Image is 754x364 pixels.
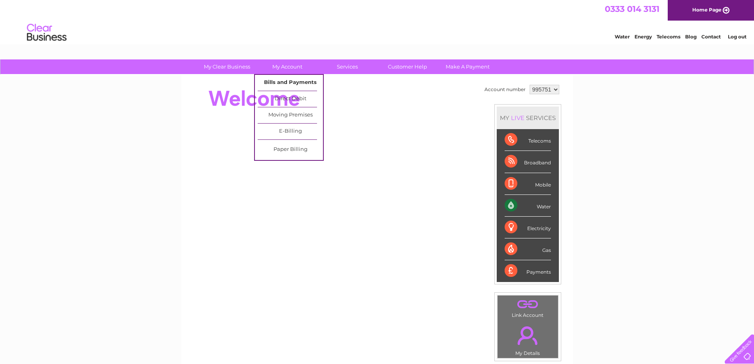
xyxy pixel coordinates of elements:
[615,34,630,40] a: Water
[497,107,559,129] div: MY SERVICES
[27,21,67,45] img: logo.png
[258,107,323,123] a: Moving Premises
[505,129,551,151] div: Telecoms
[505,238,551,260] div: Gas
[258,142,323,158] a: Paper Billing
[505,173,551,195] div: Mobile
[701,34,721,40] a: Contact
[685,34,697,40] a: Blog
[254,59,320,74] a: My Account
[500,297,556,311] a: .
[258,75,323,91] a: Bills and Payments
[194,59,260,74] a: My Clear Business
[509,114,526,122] div: LIVE
[190,4,564,38] div: Clear Business is a trading name of Verastar Limited (registered in [GEOGRAPHIC_DATA] No. 3667643...
[505,260,551,282] div: Payments
[657,34,680,40] a: Telecoms
[500,322,556,349] a: .
[505,217,551,238] div: Electricity
[258,91,323,107] a: Direct Debit
[505,195,551,217] div: Water
[634,34,652,40] a: Energy
[482,83,528,96] td: Account number
[375,59,440,74] a: Customer Help
[497,320,558,358] td: My Details
[497,295,558,320] td: Link Account
[505,151,551,173] div: Broadband
[258,124,323,139] a: E-Billing
[435,59,500,74] a: Make A Payment
[605,4,659,14] a: 0333 014 3131
[728,34,746,40] a: Log out
[315,59,380,74] a: Services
